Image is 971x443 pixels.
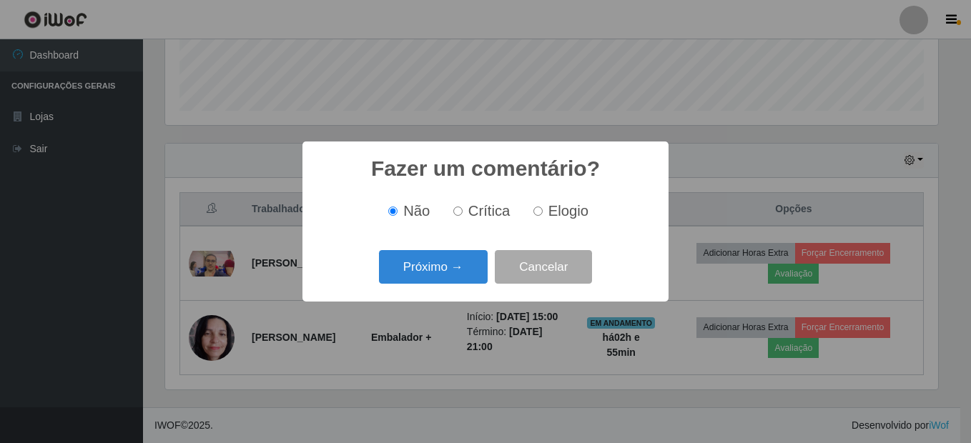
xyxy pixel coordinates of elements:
input: Crítica [453,206,463,216]
button: Próximo → [379,250,488,284]
span: Elogio [548,203,588,219]
span: Não [403,203,430,219]
input: Não [388,206,398,216]
button: Cancelar [495,250,592,284]
input: Elogio [533,206,543,216]
h2: Fazer um comentário? [371,156,600,181]
span: Crítica [468,203,511,219]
